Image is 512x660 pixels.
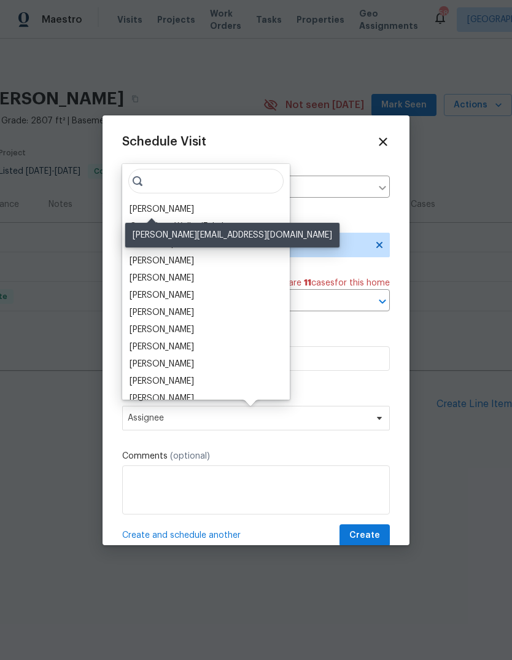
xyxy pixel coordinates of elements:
[170,452,210,460] span: (optional)
[376,135,390,149] span: Close
[130,203,194,215] div: [PERSON_NAME]
[128,413,368,423] span: Assignee
[349,528,380,543] span: Create
[122,529,241,542] span: Create and schedule another
[125,223,339,247] div: [PERSON_NAME][EMAIL_ADDRESS][DOMAIN_NAME]
[130,220,225,233] div: Opendoor Walks (Fake)
[130,306,194,319] div: [PERSON_NAME]
[130,324,194,336] div: [PERSON_NAME]
[130,375,194,387] div: [PERSON_NAME]
[265,277,390,289] span: There are case s for this home
[122,136,206,148] span: Schedule Visit
[130,341,194,353] div: [PERSON_NAME]
[130,289,194,301] div: [PERSON_NAME]
[130,272,194,284] div: [PERSON_NAME]
[339,524,390,547] button: Create
[374,293,391,310] button: Open
[130,358,194,370] div: [PERSON_NAME]
[122,450,390,462] label: Comments
[304,279,311,287] span: 11
[130,392,194,405] div: [PERSON_NAME]
[122,163,390,176] label: Home
[130,255,194,267] div: [PERSON_NAME]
